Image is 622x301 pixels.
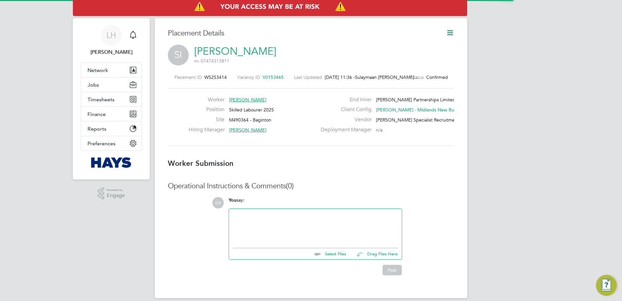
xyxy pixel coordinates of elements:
[376,97,455,103] span: [PERSON_NAME] Partnerships Limited
[81,78,142,92] button: Jobs
[194,45,276,58] a: [PERSON_NAME]
[351,247,398,261] button: Drag Files Here
[91,157,132,168] img: hays-logo-retina.png
[106,31,116,39] span: LH
[596,275,617,296] button: Engage Resource Center
[168,181,454,191] h3: Operational Instructions & Comments
[81,48,142,56] span: Luke Harvey
[73,18,150,179] nav: Main navigation
[411,74,424,80] label: Status
[383,265,402,275] button: Post
[168,159,234,168] b: Worker Submission
[286,181,294,190] span: (0)
[88,111,106,117] span: Finance
[229,197,237,203] span: You
[229,97,266,103] span: [PERSON_NAME]
[376,107,459,113] span: [PERSON_NAME] - Midlands New Build
[81,92,142,107] button: Timesheets
[229,197,402,208] div: say:
[88,67,108,73] span: Network
[325,74,355,80] span: [DATE] 11:36 -
[88,96,115,103] span: Timesheets
[229,117,271,123] span: M490364 - Baginton
[229,127,266,133] span: [PERSON_NAME]
[317,96,372,103] label: End Hirer
[88,82,99,88] span: Jobs
[88,126,106,132] span: Reports
[81,136,142,150] button: Preferences
[204,74,227,80] span: WS253414
[194,58,229,64] span: m: 07474313811
[81,122,142,136] button: Reports
[98,187,125,200] a: Powered byEngage
[189,116,224,123] label: Site
[189,96,224,103] label: Worker
[81,107,142,121] button: Finance
[81,63,142,77] button: Network
[229,107,274,113] span: Skilled Labourer 2025
[317,126,372,133] label: Deployment Manager
[81,25,142,56] a: LH[PERSON_NAME]
[317,116,372,123] label: Vendor
[426,74,448,80] span: Confirmed
[168,45,189,65] span: SI
[81,157,142,168] a: Go to home page
[174,74,202,80] label: Placement ID
[88,140,115,147] span: Preferences
[107,187,125,193] span: Powered by
[107,193,125,198] span: Engage
[189,126,224,133] label: Hiring Manager
[189,106,224,113] label: Position
[376,117,476,123] span: [PERSON_NAME] Specialist Recruitment Limited
[376,127,383,133] span: n/a
[263,74,284,80] span: V0153465
[212,197,224,208] span: LH
[168,29,436,38] h3: Placement Details
[294,74,322,80] label: Last Updated
[317,106,372,113] label: Client Config
[355,74,400,80] span: Sulaymaan [PERSON_NAME]…
[237,74,260,80] label: Vacancy ID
